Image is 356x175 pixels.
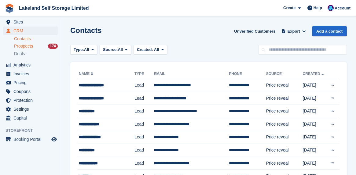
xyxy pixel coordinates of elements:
td: Price reveal [266,105,303,118]
td: [DATE] [303,157,326,170]
button: Created: All [134,45,167,55]
td: Price reveal [266,157,303,170]
span: Settings [13,105,50,113]
span: All [154,47,159,52]
td: Price reveal [266,118,303,131]
span: Pricing [13,78,50,87]
span: CRM [13,27,50,35]
td: Lead [134,157,154,170]
span: Storefront [6,127,61,134]
td: [DATE] [303,105,326,118]
a: Created [303,72,325,76]
span: Create [283,5,295,11]
a: menu [3,78,58,87]
button: Source: All [100,45,131,55]
td: Lead [134,79,154,92]
span: Invoices [13,70,50,78]
th: Email [154,69,229,79]
span: Created: [137,47,153,52]
td: Price reveal [266,131,303,144]
td: Price reveal [266,144,303,157]
td: Lead [134,118,154,131]
th: Phone [229,69,266,79]
a: menu [3,70,58,78]
a: menu [3,18,58,26]
td: Price reveal [266,79,303,92]
td: Lead [134,92,154,105]
span: Deals [14,51,25,57]
a: menu [3,135,58,144]
span: Coupons [13,87,50,96]
span: Capital [13,114,50,122]
div: 174 [48,44,58,49]
span: All [84,47,89,53]
span: Export [288,28,300,34]
button: Type: All [70,45,97,55]
img: David Dickson [328,5,334,11]
a: menu [3,114,58,122]
a: menu [3,96,58,105]
td: [DATE] [303,118,326,131]
a: Name [79,72,94,76]
td: [DATE] [303,92,326,105]
span: Booking Portal [13,135,50,144]
td: Lead [134,105,154,118]
span: Sites [13,18,50,26]
span: Analytics [13,61,50,69]
td: [DATE] [303,131,326,144]
img: stora-icon-8386f47178a22dfd0bd8f6a31ec36ba5ce8667c1dd55bd0f319d3a0aa187defe.svg [5,4,14,13]
th: Source [266,69,303,79]
button: Export [280,26,307,36]
a: Add a contact [312,26,347,36]
td: [DATE] [303,144,326,157]
a: menu [3,27,58,35]
span: Help [314,5,322,11]
a: Prospects 174 [14,43,58,49]
span: All [118,47,123,53]
span: Source: [103,47,118,53]
a: Contacts [14,36,58,42]
a: Unverified Customers [232,26,278,36]
th: Type [134,69,154,79]
a: menu [3,87,58,96]
a: menu [3,61,58,69]
span: Account [335,5,350,11]
td: [DATE] [303,79,326,92]
h1: Contacts [70,26,102,34]
a: Lakeland Self Storage Limited [17,3,91,13]
span: Protection [13,96,50,105]
a: Deals [14,51,58,57]
span: Prospects [14,43,33,49]
td: Lead [134,144,154,157]
a: menu [3,105,58,113]
td: Price reveal [266,92,303,105]
span: Type: [74,47,84,53]
td: Lead [134,131,154,144]
a: Preview store [50,136,58,143]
